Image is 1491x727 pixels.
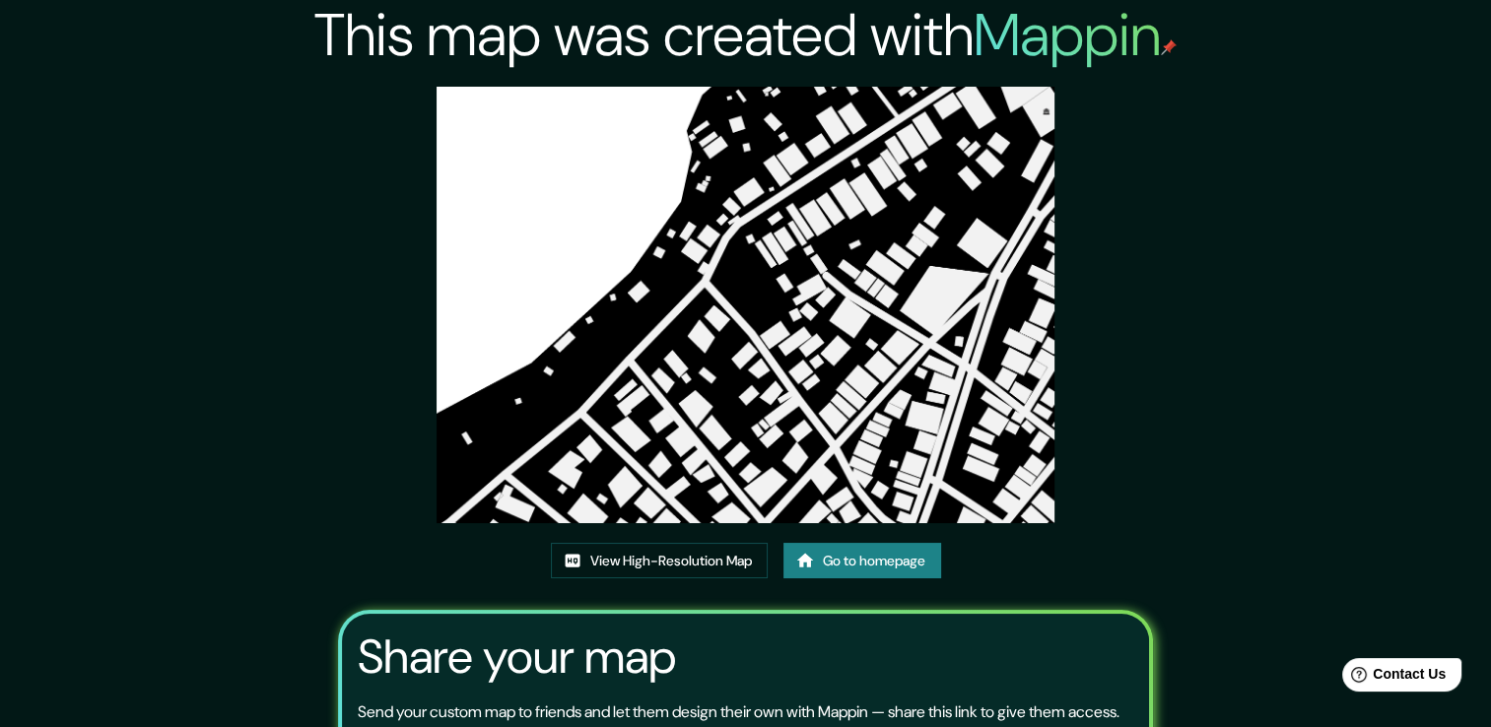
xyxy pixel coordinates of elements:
[551,543,768,579] a: View High-Resolution Map
[783,543,941,579] a: Go to homepage
[1161,39,1177,55] img: mappin-pin
[358,629,676,685] h3: Share your map
[358,700,1119,724] p: Send your custom map to friends and let them design their own with Mappin — share this link to gi...
[1316,650,1469,705] iframe: Help widget launcher
[437,87,1053,523] img: created-map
